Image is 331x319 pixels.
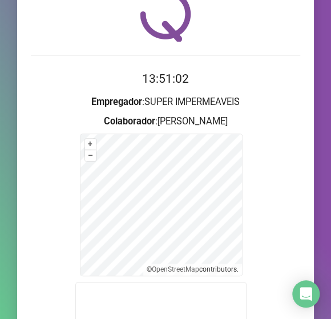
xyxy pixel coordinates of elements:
[85,139,96,150] button: +
[31,95,300,110] h3: : SUPER IMPERMEAVEIS
[31,114,300,129] h3: : [PERSON_NAME]
[85,150,96,161] button: –
[147,265,239,273] li: © contributors.
[152,265,199,273] a: OpenStreetMap
[142,72,189,86] time: 13:51:02
[91,96,142,107] strong: Empregador
[104,116,155,127] strong: Colaborador
[292,280,320,308] div: Open Intercom Messenger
